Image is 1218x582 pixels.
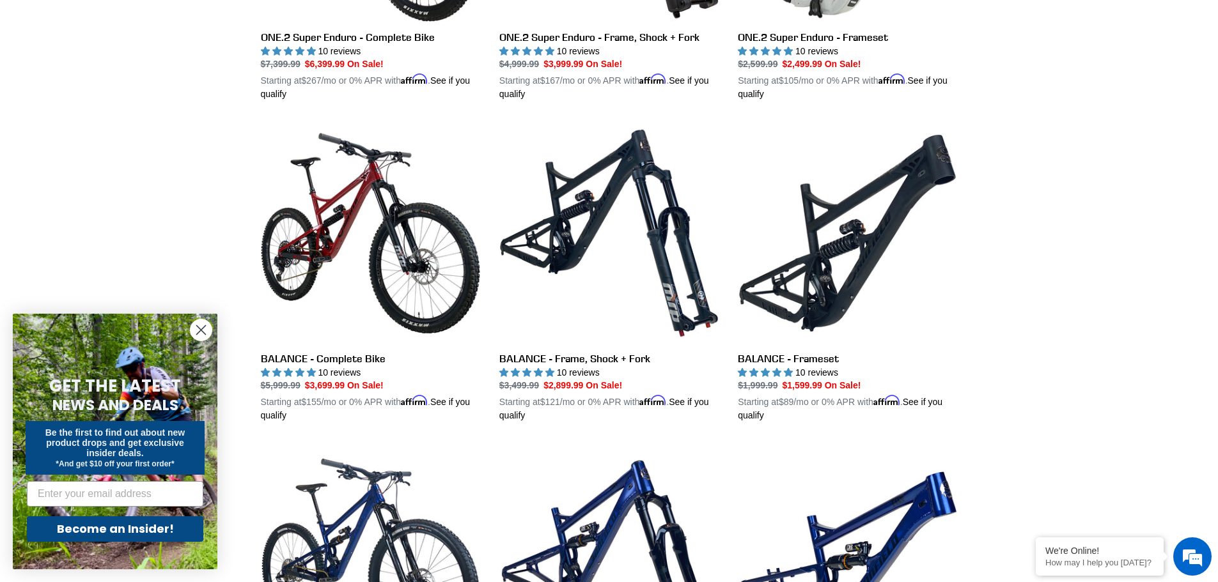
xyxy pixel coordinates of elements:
button: Become an Insider! [27,516,203,542]
span: *And get $10 off your first order* [56,459,174,468]
div: Navigation go back [14,70,33,89]
div: Minimize live chat window [210,6,240,37]
input: Enter your email address [27,481,203,507]
span: Be the first to find out about new product drops and get exclusive insider deals. [45,427,185,458]
img: d_696896380_company_1647369064580_696896380 [41,64,73,96]
div: We're Online! [1045,546,1154,556]
p: How may I help you today? [1045,558,1154,567]
button: Close dialog [190,319,212,341]
textarea: Type your message and hit 'Enter' [6,349,244,394]
span: We're online! [74,161,176,290]
div: Chat with us now [86,72,234,88]
span: NEWS AND DEALS [52,395,178,415]
span: GET THE LATEST [49,374,181,397]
